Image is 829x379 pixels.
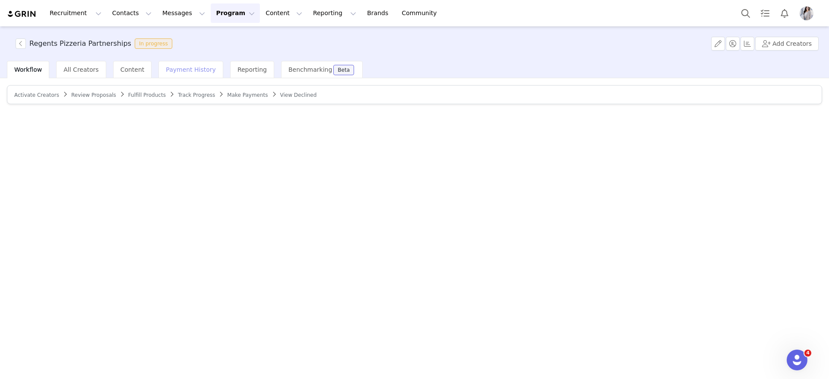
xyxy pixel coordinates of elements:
span: View Declined [280,92,317,98]
button: Profile [794,6,822,20]
button: Notifications [775,3,794,23]
iframe: Intercom live chat [787,350,807,370]
button: Recruitment [44,3,107,23]
button: Contacts [107,3,157,23]
span: In progress [135,38,172,49]
img: d9f32353-f87a-4e8b-874c-bdea2c1ff795.jpg [800,6,813,20]
button: Program [211,3,260,23]
span: Reporting [237,66,267,73]
span: Content [120,66,145,73]
span: Review Proposals [71,92,116,98]
span: [object Object] [16,38,176,49]
span: Track Progress [178,92,215,98]
a: Community [397,3,446,23]
button: Content [260,3,307,23]
span: All Creators [63,66,98,73]
span: Fulfill Products [128,92,166,98]
img: grin logo [7,10,37,18]
button: Messages [157,3,210,23]
span: Activate Creators [14,92,59,98]
span: Benchmarking [288,66,332,73]
span: Payment History [166,66,216,73]
div: Beta [338,67,350,73]
a: Tasks [756,3,775,23]
a: Brands [362,3,396,23]
button: Search [736,3,755,23]
h3: Regents Pizzeria Partnerships [29,38,131,49]
span: Make Payments [227,92,268,98]
button: Add Creators [755,37,819,51]
button: Reporting [308,3,361,23]
span: 4 [804,350,811,357]
span: Workflow [14,66,42,73]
